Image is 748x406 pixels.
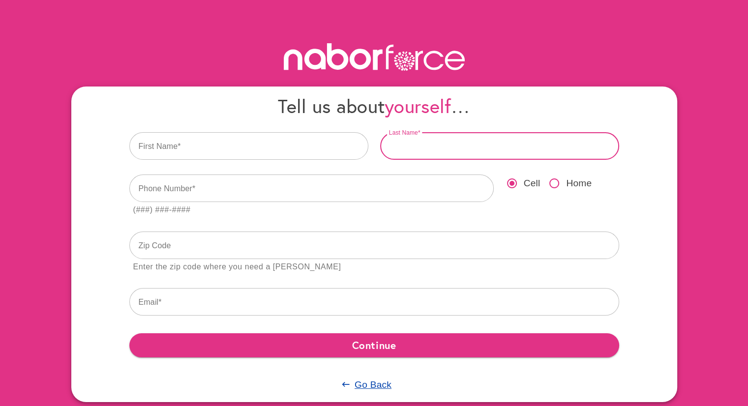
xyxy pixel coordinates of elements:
[129,94,619,117] h4: Tell us about …
[133,203,191,217] div: (###) ###-####
[566,176,592,191] span: Home
[524,176,540,191] span: Cell
[385,93,451,118] span: yourself
[137,336,611,354] span: Continue
[133,261,341,274] div: Enter the zip code where you need a [PERSON_NAME]
[355,379,391,390] u: Go Back
[129,333,619,357] button: Continue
